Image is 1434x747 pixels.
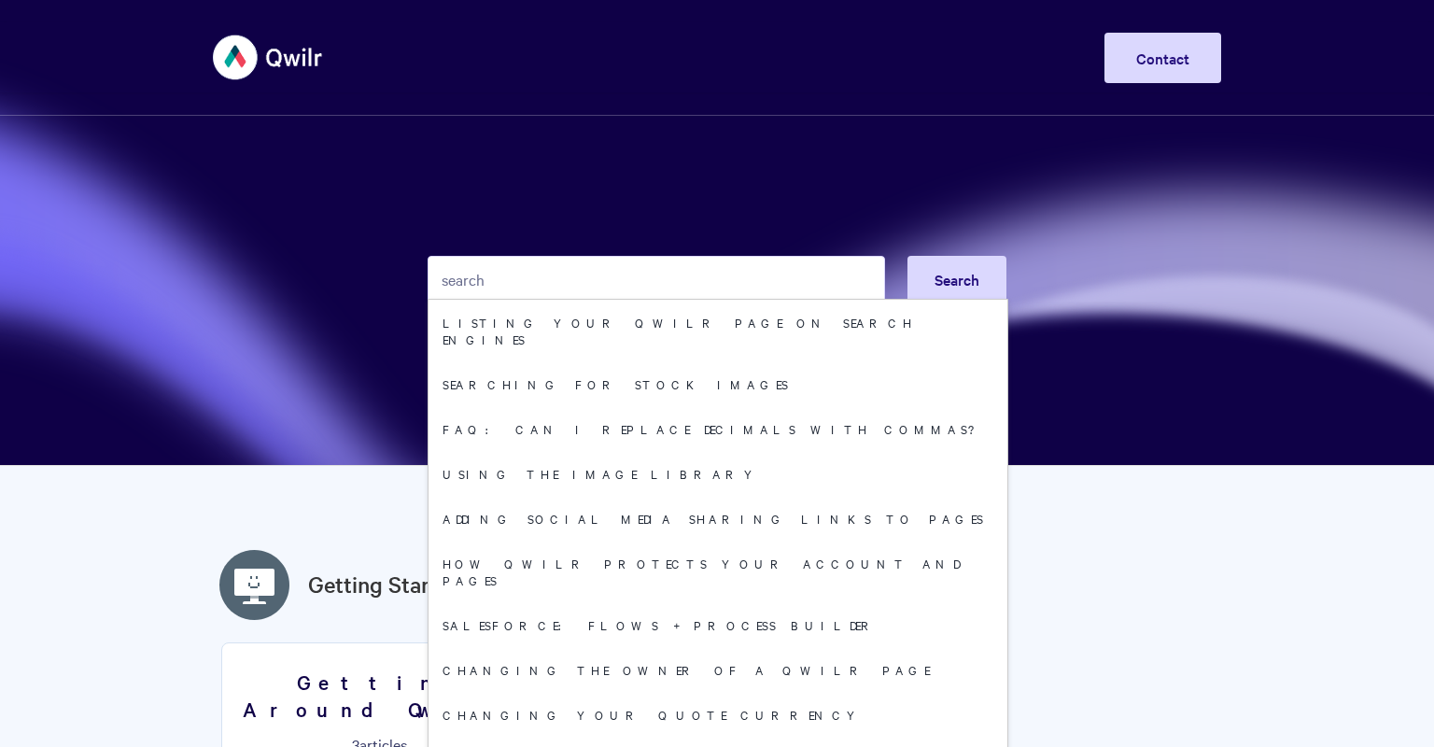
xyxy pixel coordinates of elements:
[429,496,1007,541] a: Adding Social Media Sharing Links to Pages
[429,602,1007,647] a: Salesforce: Flows + Process Builder
[429,451,1007,496] a: Using the image library
[429,692,1007,737] a: Changing Your Quote Currency
[1104,33,1221,83] a: Contact
[308,568,462,601] a: Getting Started
[429,541,1007,602] a: How Qwilr Protects Your Account and Pages
[935,269,979,289] span: Search
[907,256,1006,303] button: Search
[429,300,1007,361] a: Listing your Qwilr Page on search engines
[429,361,1007,406] a: Searching for stock images
[233,669,526,722] h3: Getting Around Qwilr
[213,22,324,92] img: Qwilr Help Center
[428,256,885,303] input: Search the knowledge base
[429,647,1007,692] a: Changing the owner of a Qwilr Page
[429,406,1007,451] a: FAQ: Can I replace decimals with commas?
